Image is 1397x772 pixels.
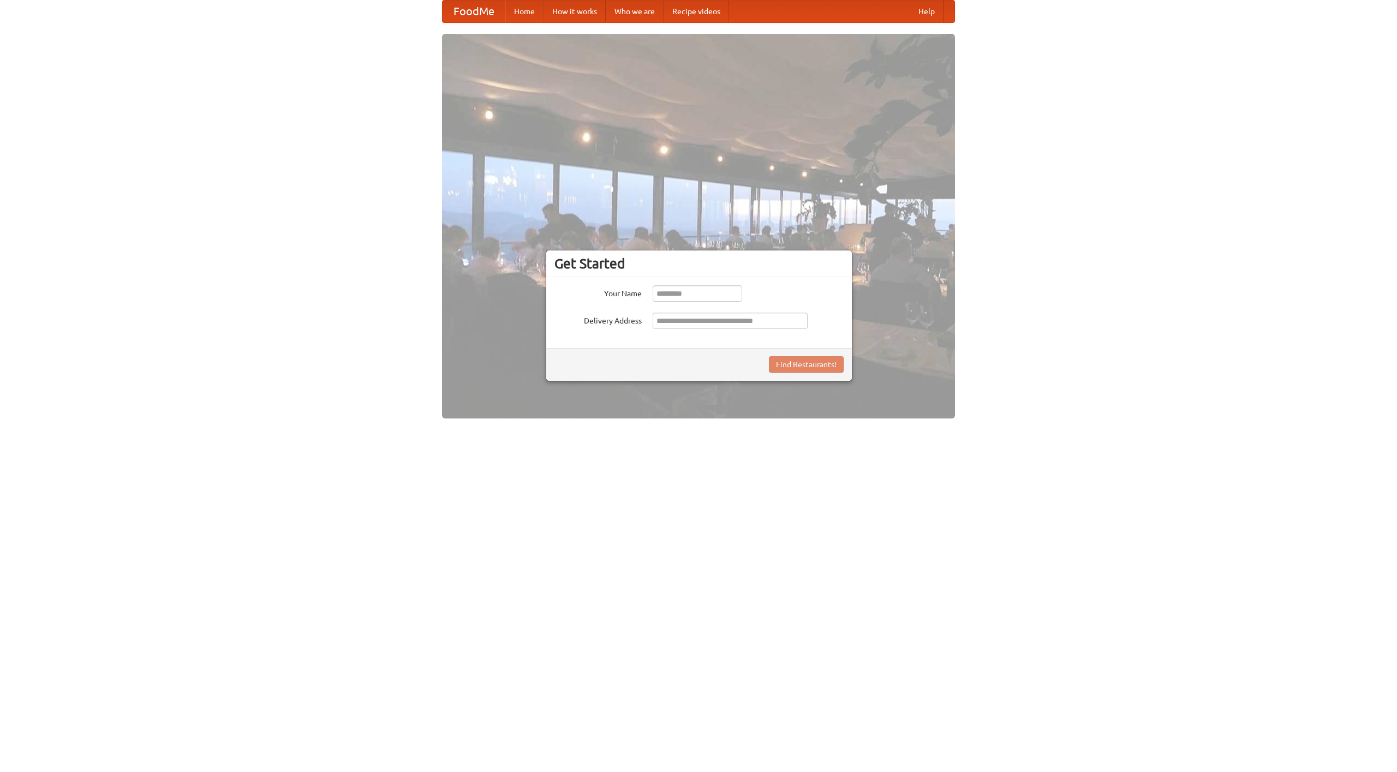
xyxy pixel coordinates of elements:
a: Who we are [606,1,664,22]
a: How it works [544,1,606,22]
button: Find Restaurants! [769,356,844,373]
a: Recipe videos [664,1,729,22]
a: FoodMe [443,1,505,22]
h3: Get Started [554,255,844,272]
a: Help [910,1,944,22]
label: Delivery Address [554,313,642,326]
a: Home [505,1,544,22]
label: Your Name [554,285,642,299]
